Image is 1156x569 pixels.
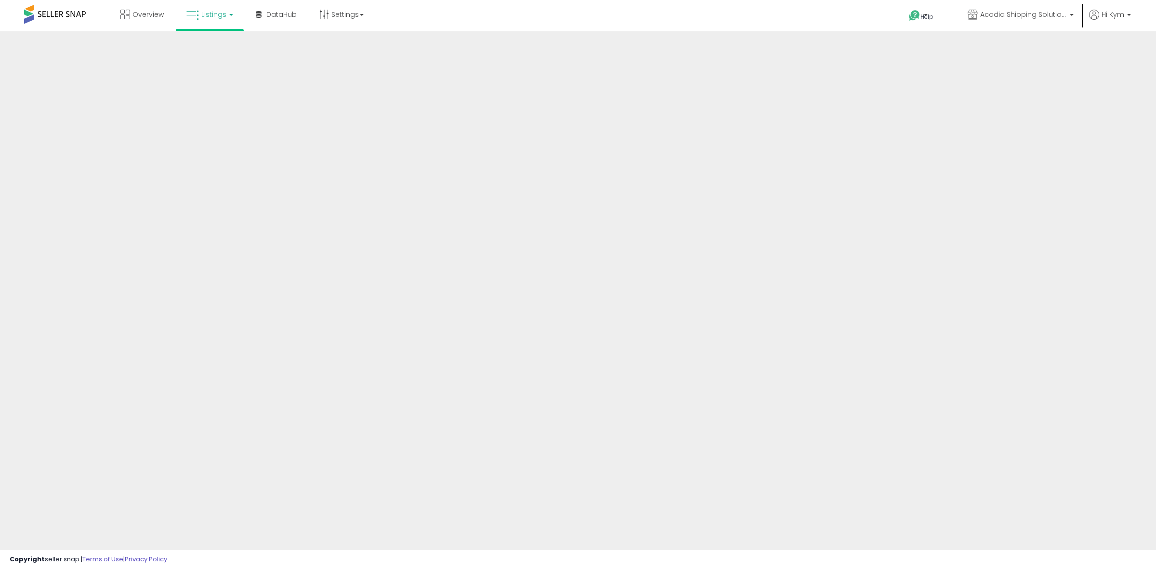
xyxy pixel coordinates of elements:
[1089,10,1131,31] a: Hi Kym
[1102,10,1124,19] span: Hi Kym
[908,10,920,22] i: Get Help
[980,10,1067,19] span: Acadia Shipping Solutions
[266,10,297,19] span: DataHub
[920,13,933,21] span: Help
[132,10,164,19] span: Overview
[201,10,226,19] span: Listings
[901,2,952,31] a: Help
